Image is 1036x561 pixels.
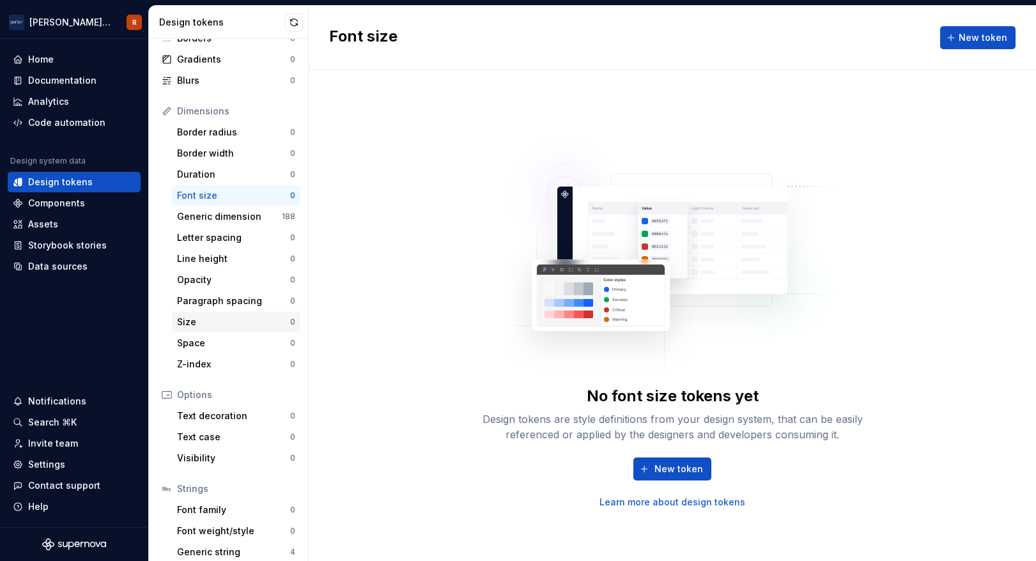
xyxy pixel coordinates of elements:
div: 0 [290,453,295,463]
div: Assets [28,218,58,231]
div: 4 [290,547,295,557]
div: 0 [290,148,295,158]
svg: Supernova Logo [42,538,106,551]
button: Contact support [8,475,141,496]
div: 0 [290,54,295,65]
h2: Font size [329,26,398,49]
a: Paragraph spacing0 [172,291,300,311]
div: 0 [290,233,295,243]
div: Font size [177,189,290,202]
div: 0 [290,190,295,201]
a: Documentation [8,70,141,91]
a: Generic dimension188 [172,206,300,227]
div: Dimensions [177,105,295,118]
div: 0 [290,275,295,285]
div: Options [177,388,295,401]
a: Size0 [172,312,300,332]
a: Data sources [8,256,141,277]
a: Line height0 [172,249,300,269]
button: New token [940,26,1016,49]
div: No font size tokens yet [587,386,759,406]
a: Border width0 [172,143,300,164]
div: 0 [290,338,295,348]
div: Text decoration [177,410,290,422]
div: 0 [290,75,295,86]
div: Size [177,316,290,328]
div: Design tokens [159,16,285,29]
a: Letter spacing0 [172,227,300,248]
div: [PERSON_NAME] Airlines [29,16,111,29]
div: Data sources [28,260,88,273]
div: 0 [290,296,295,306]
div: Design tokens [28,176,93,188]
div: 0 [290,505,295,515]
div: 0 [290,317,295,327]
a: Components [8,193,141,213]
div: Help [28,500,49,513]
button: Notifications [8,391,141,411]
a: Storybook stories [8,235,141,256]
div: Contact support [28,479,100,492]
div: Gradients [177,53,290,66]
div: 0 [290,169,295,180]
div: 0 [290,254,295,264]
button: Search ⌘K [8,412,141,433]
button: Help [8,496,141,517]
a: Home [8,49,141,70]
div: Blurs [177,74,290,87]
a: Design tokens [8,172,141,192]
a: Settings [8,454,141,475]
a: Duration0 [172,164,300,185]
a: Text case0 [172,427,300,447]
div: Border radius [177,126,290,139]
div: Design tokens are style definitions from your design system, that can be easily referenced or app... [468,411,877,442]
div: Invite team [28,437,78,450]
div: 188 [282,211,295,222]
div: Visibility [177,452,290,465]
a: Learn more about design tokens [599,496,745,509]
div: Analytics [28,95,69,108]
a: Blurs0 [157,70,300,91]
a: Font weight/style0 [172,521,300,541]
div: Strings [177,482,295,495]
a: Text decoration0 [172,406,300,426]
div: Search ⌘K [28,416,77,429]
a: Gradients0 [157,49,300,70]
div: R [132,17,137,27]
div: Storybook stories [28,239,107,252]
div: Notifications [28,395,86,408]
div: Code automation [28,116,105,129]
div: Font weight/style [177,525,290,537]
a: Invite team [8,433,141,454]
span: New token [959,31,1007,44]
a: Visibility0 [172,448,300,468]
div: 0 [290,359,295,369]
a: Border radius0 [172,122,300,142]
a: Font family0 [172,500,300,520]
div: 0 [290,432,295,442]
div: Text case [177,431,290,443]
a: Font size0 [172,185,300,206]
div: Home [28,53,54,66]
div: Components [28,197,85,210]
div: Duration [177,168,290,181]
div: Settings [28,458,65,471]
div: Generic string [177,546,290,558]
div: Z-index [177,358,290,371]
a: Space0 [172,333,300,353]
div: Documentation [28,74,97,87]
img: f0306bc8-3074-41fb-b11c-7d2e8671d5eb.png [9,15,24,30]
button: [PERSON_NAME] AirlinesR [3,8,146,36]
div: Letter spacing [177,231,290,244]
a: Assets [8,214,141,234]
div: Opacity [177,273,290,286]
div: Generic dimension [177,210,282,223]
div: Font family [177,503,290,516]
a: Opacity0 [172,270,300,290]
button: New token [633,457,711,480]
a: Z-index0 [172,354,300,374]
div: 0 [290,127,295,137]
div: Space [177,337,290,350]
div: Border width [177,147,290,160]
